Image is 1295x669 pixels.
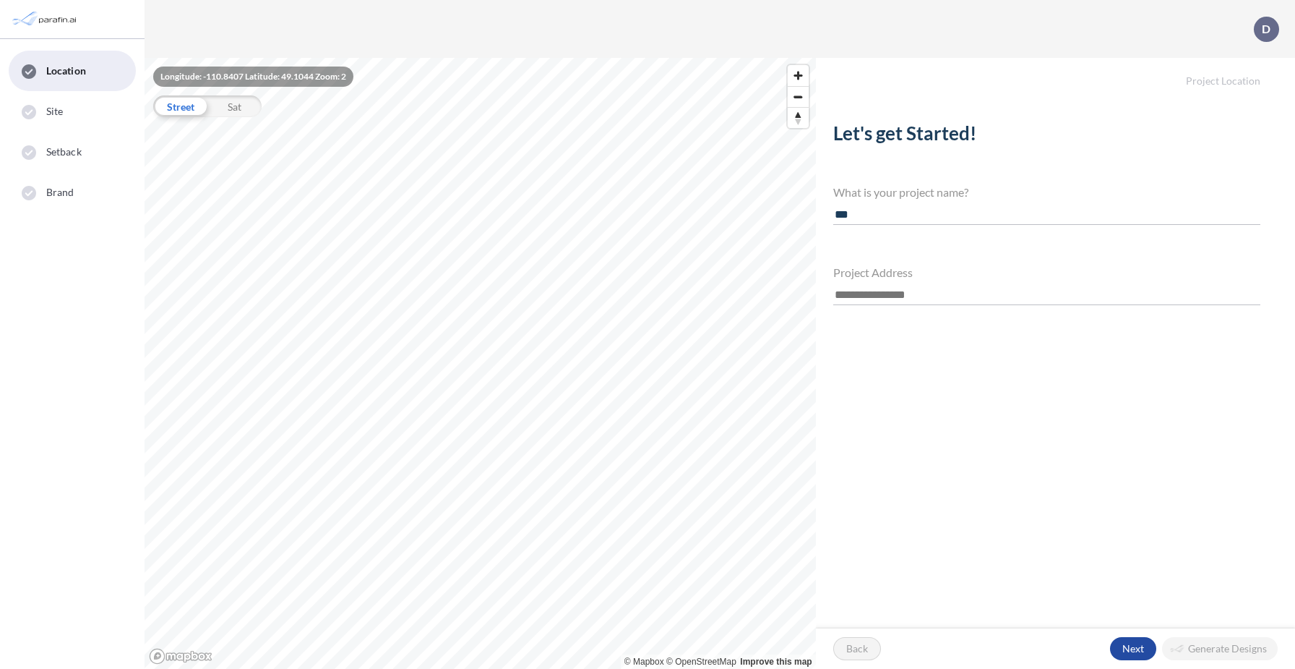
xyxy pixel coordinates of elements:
div: Sat [207,95,262,117]
h2: Let's get Started! [833,122,1260,150]
span: Site [46,104,63,119]
button: Next [1110,637,1156,660]
button: Reset bearing to north [788,107,809,128]
a: OpenStreetMap [666,657,736,667]
span: Zoom out [788,87,809,107]
img: Parafin [11,6,81,33]
button: Zoom in [788,65,809,86]
canvas: Map [145,58,816,669]
span: Setback [46,145,82,159]
h4: Project Address [833,265,1260,279]
p: Next [1122,642,1144,656]
button: Zoom out [788,86,809,107]
a: Mapbox homepage [149,648,212,665]
h4: What is your project name? [833,185,1260,199]
h5: Project Location [816,58,1295,88]
span: Brand [46,185,74,200]
div: Longitude: -110.8407 Latitude: 49.1044 Zoom: 2 [153,67,353,87]
p: D [1262,22,1270,35]
div: Street [153,95,207,117]
span: Reset bearing to north [788,108,809,128]
span: Location [46,64,86,78]
a: Improve this map [740,657,812,667]
a: Mapbox [624,657,664,667]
